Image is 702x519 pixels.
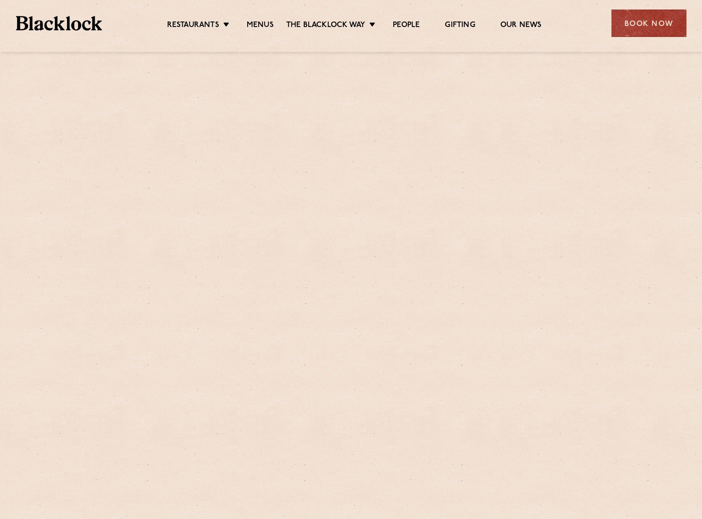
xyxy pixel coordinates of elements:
a: Restaurants [167,20,219,31]
div: Book Now [611,9,686,37]
a: The Blacklock Way [286,20,365,31]
a: Menus [247,20,274,31]
a: People [393,20,420,31]
a: Our News [500,20,542,31]
a: Gifting [445,20,475,31]
img: BL_Textured_Logo-footer-cropped.svg [16,16,103,30]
